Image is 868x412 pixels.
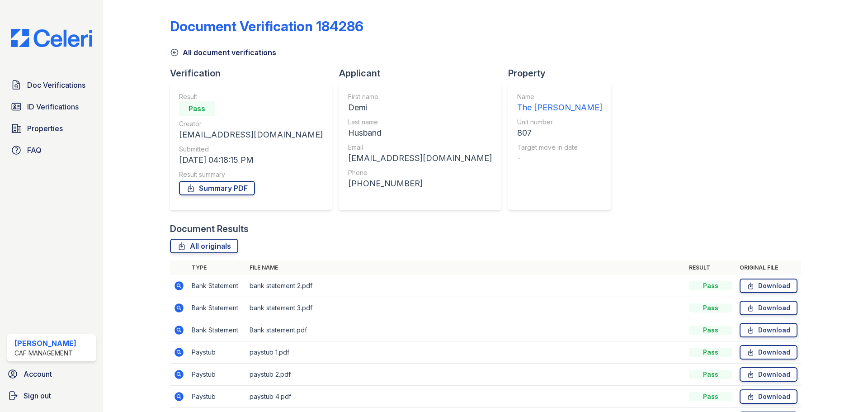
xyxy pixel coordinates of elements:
div: First name [348,92,492,101]
div: Unit number [517,118,602,127]
div: Phone [348,168,492,177]
div: Result [179,92,323,101]
td: paystub 1.pdf [246,341,685,364]
a: Properties [7,119,96,137]
td: bank statement 2.pdf [246,275,685,297]
div: Pass [689,326,732,335]
a: Download [740,389,797,404]
th: Type [188,260,246,275]
div: Pass [689,370,732,379]
th: File name [246,260,685,275]
a: Download [740,301,797,315]
span: Account [24,369,52,379]
div: Property [508,67,618,80]
div: Husband [348,127,492,139]
div: [PHONE_NUMBER] [348,177,492,190]
td: paystub 4.pdf [246,386,685,408]
a: Sign out [4,387,99,405]
div: Name [517,92,602,101]
td: paystub 2.pdf [246,364,685,386]
a: All document verifications [170,47,276,58]
a: Download [740,323,797,337]
div: Submitted [179,145,323,154]
div: [EMAIL_ADDRESS][DOMAIN_NAME] [348,152,492,165]
span: ID Verifications [27,101,79,112]
div: Email [348,143,492,152]
div: Pass [689,392,732,401]
a: ID Verifications [7,98,96,116]
div: - [517,152,602,165]
div: Verification [170,67,339,80]
td: bank statement 3.pdf [246,297,685,319]
div: Last name [348,118,492,127]
a: Download [740,367,797,382]
span: Doc Verifications [27,80,85,90]
div: Pass [179,101,215,116]
div: Document Verification 184286 [170,18,363,34]
span: FAQ [27,145,42,156]
td: Bank Statement [188,297,246,319]
td: Bank statement.pdf [246,319,685,341]
th: Result [685,260,736,275]
div: [DATE] 04:18:15 PM [179,154,323,166]
div: [EMAIL_ADDRESS][DOMAIN_NAME] [179,128,323,141]
td: Bank Statement [188,319,246,341]
div: Result summary [179,170,323,179]
div: Pass [689,281,732,290]
div: The [PERSON_NAME] [517,101,602,114]
span: Properties [27,123,63,134]
td: Paystub [188,341,246,364]
div: Demi [348,101,492,114]
div: Document Results [170,223,249,235]
div: Pass [689,303,732,313]
div: Target move in date [517,143,602,152]
a: Doc Verifications [7,76,96,94]
a: Summary PDF [179,181,255,195]
span: Sign out [24,390,51,401]
div: [PERSON_NAME] [14,338,76,349]
td: Paystub [188,364,246,386]
img: CE_Logo_Blue-a8612792a0a2168367f1c8372b55b34899dd931a85d93a1a3d3e32e68fde9ad4.png [4,29,99,47]
div: Creator [179,119,323,128]
a: Name The [PERSON_NAME] [517,92,602,114]
a: Download [740,345,797,360]
a: Account [4,365,99,383]
div: 807 [517,127,602,139]
div: Applicant [339,67,508,80]
div: Pass [689,348,732,357]
a: Download [740,279,797,293]
td: Bank Statement [188,275,246,297]
a: FAQ [7,141,96,159]
th: Original file [736,260,801,275]
div: CAF Management [14,349,76,358]
a: All originals [170,239,238,253]
td: Paystub [188,386,246,408]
